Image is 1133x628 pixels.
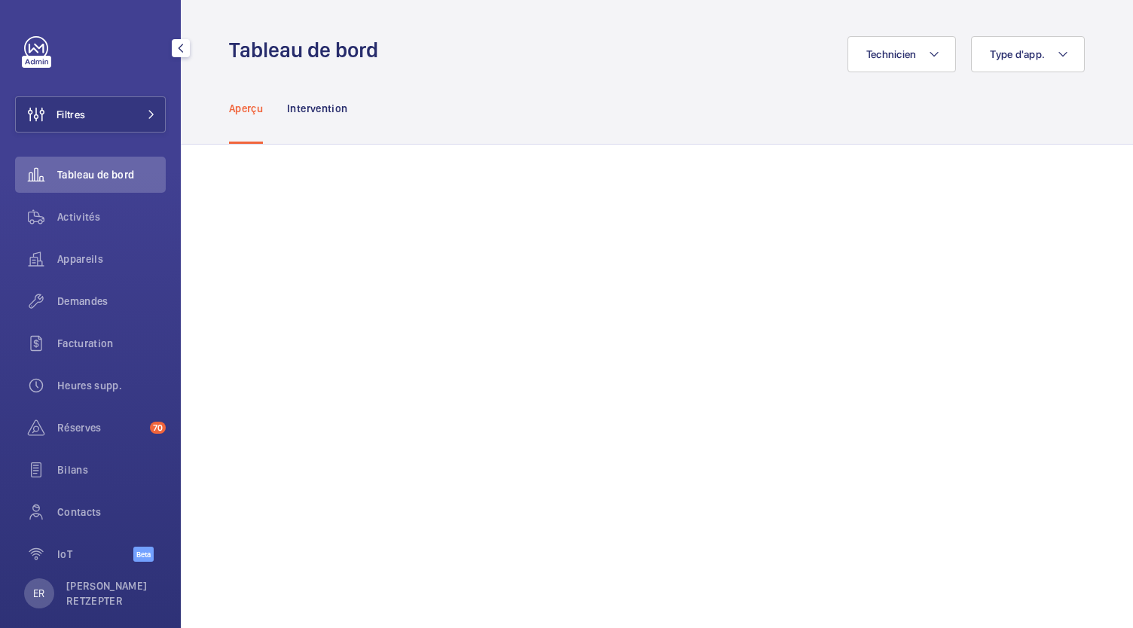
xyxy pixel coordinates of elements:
[971,36,1085,72] button: Type d'app.
[57,167,166,182] span: Tableau de bord
[847,36,957,72] button: Technicien
[56,107,85,122] span: Filtres
[57,209,166,224] span: Activités
[33,586,44,601] p: ER
[57,505,166,520] span: Contacts
[57,378,166,393] span: Heures supp.
[57,462,166,477] span: Bilans
[866,48,917,60] span: Technicien
[990,48,1045,60] span: Type d'app.
[57,252,166,267] span: Appareils
[150,422,166,434] span: 70
[15,96,166,133] button: Filtres
[287,101,347,116] p: Intervention
[229,101,263,116] p: Aperçu
[66,578,157,608] p: [PERSON_NAME] RETZEPTER
[57,420,144,435] span: Réserves
[229,36,387,64] h1: Tableau de bord
[57,294,166,309] span: Demandes
[57,547,133,562] span: IoT
[57,336,166,351] span: Facturation
[133,547,154,562] span: Beta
